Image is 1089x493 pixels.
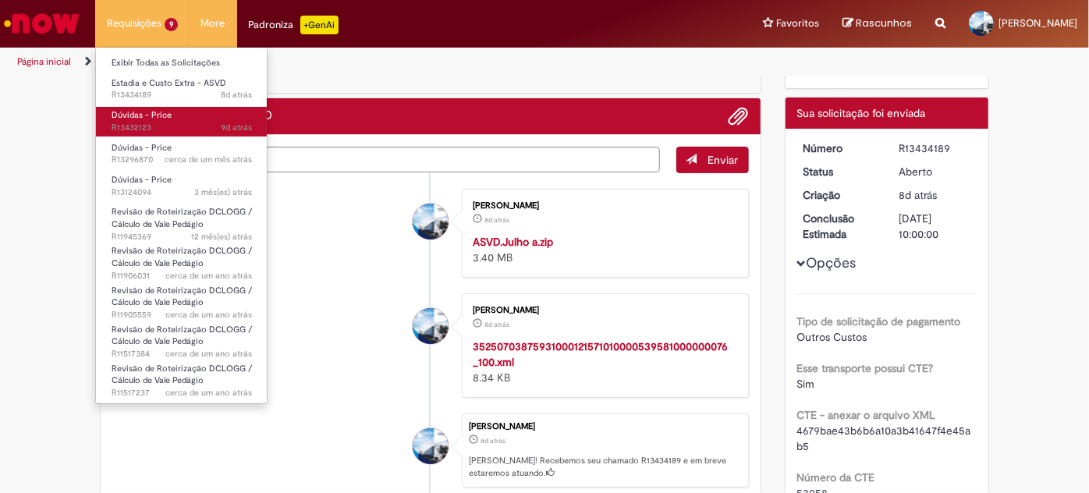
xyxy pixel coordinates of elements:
div: Padroniza [249,16,339,34]
span: 8d atrás [481,436,505,445]
span: R11905559 [112,309,252,321]
div: 8.34 KB [473,339,733,385]
b: CTE - anexar o arquivo XML [797,408,936,422]
span: Estadia e Custo Extra - ASVD [112,77,226,89]
span: 8d atrás [484,320,509,329]
b: Tipo de solicitação de pagamento [797,314,961,328]
a: Aberto R11517384 : Revisão de Roteirização DCLOGG / Cálculo de Vale Pedágio [96,321,268,355]
span: Revisão de Roteirização DCLOGG / Cálculo de Vale Pedágio [112,285,252,309]
dt: Conclusão Estimada [792,211,888,242]
span: [PERSON_NAME] [999,16,1077,30]
span: 12 mês(es) atrás [191,231,252,243]
b: Número da CTE [797,470,875,484]
time: 20/08/2025 20:20:09 [899,188,937,202]
span: Dúvidas - Price [112,174,172,186]
span: 8d atrás [221,89,252,101]
time: 20/08/2024 13:19:19 [165,309,252,321]
span: 9 [165,18,178,31]
time: 20/08/2025 20:17:02 [484,320,509,329]
span: More [201,16,225,31]
button: Adicionar anexos [729,106,749,126]
a: Aberto R13434189 : Estadia e Custo Extra - ASVD [96,75,268,104]
span: Outros Custos [797,330,867,344]
time: 20/08/2025 20:19:27 [484,215,509,225]
div: R13434189 [899,140,971,156]
textarea: Digite sua mensagem aqui... [112,147,660,172]
span: cerca de um ano atrás [165,309,252,321]
span: 8d atrás [484,215,509,225]
dt: Status [792,164,888,179]
div: Aberto [899,164,971,179]
b: Esse transporte possui CTE? [797,361,934,375]
dt: Número [792,140,888,156]
a: Aberto R13296870 : Dúvidas - Price [96,140,268,168]
p: [PERSON_NAME]! Recebemos seu chamado R13434189 e em breve estaremos atuando. [469,455,740,479]
div: [PERSON_NAME] [473,306,733,315]
time: 03/06/2025 16:18:55 [194,186,252,198]
div: [PERSON_NAME] [469,422,740,431]
span: 3 mês(es) atrás [194,186,252,198]
time: 20/08/2025 20:20:09 [481,436,505,445]
div: [DATE] 10:00:00 [899,211,971,242]
span: Dúvidas - Price [112,142,172,154]
span: R13432123 [112,122,252,134]
div: 20/08/2025 20:20:09 [899,187,971,203]
span: cerca de um ano atrás [165,348,252,360]
button: Enviar [676,147,749,173]
a: Página inicial [17,55,71,68]
time: 20/08/2025 11:56:04 [221,122,252,133]
a: 35250703875931000121571010000539581000000076_100.xml [473,339,728,369]
time: 20/08/2025 20:20:10 [221,89,252,101]
span: R11517384 [112,348,252,360]
span: R11945369 [112,231,252,243]
span: Sim [797,377,815,391]
span: 4679bae43b6b6a10a3b41647f4e45ab5 [797,424,971,453]
a: Aberto R11517237 : Revisão de Roteirização DCLOGG / Cálculo de Vale Pedágio [96,360,268,394]
span: Dúvidas - Price [112,109,172,121]
div: Alexsandra Karina Pelissoli [413,428,449,464]
a: Aberto R11905559 : Revisão de Roteirização DCLOGG / Cálculo de Vale Pedágio [96,282,268,316]
a: Aberto R13124094 : Dúvidas - Price [96,172,268,200]
span: R13434189 [112,89,252,101]
time: 20/08/2024 14:43:29 [165,270,252,282]
dt: Criação [792,187,888,203]
span: Enviar [708,153,739,167]
span: R11517237 [112,387,252,399]
span: Favoritos [776,16,819,31]
span: Revisão de Roteirização DCLOGG / Cálculo de Vale Pedágio [112,324,252,348]
span: 9d atrás [221,122,252,133]
span: cerca de um ano atrás [165,270,252,282]
span: Rascunhos [856,16,912,30]
span: Requisições [107,16,161,31]
span: Revisão de Roteirização DCLOGG / Cálculo de Vale Pedágio [112,206,252,230]
a: Aberto R13432123 : Dúvidas - Price [96,107,268,136]
ul: Requisições [95,47,268,404]
span: cerca de um ano atrás [165,387,252,399]
li: Alexsandra Karina Pelissoli [112,413,749,488]
span: R13296870 [112,154,252,166]
time: 16/05/2024 09:18:57 [165,348,252,360]
time: 16/05/2024 08:49:50 [165,387,252,399]
p: +GenAi [300,16,339,34]
img: ServiceNow [2,8,82,39]
ul: Trilhas de página [12,48,715,76]
span: Revisão de Roteirização DCLOGG / Cálculo de Vale Pedágio [112,245,252,269]
span: R11906031 [112,270,252,282]
span: cerca de um mês atrás [165,154,252,165]
div: 3.40 MB [473,234,733,265]
a: Rascunhos [842,16,912,31]
div: [PERSON_NAME] [473,201,733,211]
span: R13124094 [112,186,252,199]
a: Aberto R11945369 : Revisão de Roteirização DCLOGG / Cálculo de Vale Pedágio [96,204,268,237]
a: ASVD.Julho a.zip [473,235,553,249]
span: 8d atrás [899,188,937,202]
span: Revisão de Roteirização DCLOGG / Cálculo de Vale Pedágio [112,363,252,387]
time: 30/08/2024 17:02:00 [191,231,252,243]
div: Alexsandra Karina Pelissoli [413,308,449,344]
span: Sua solicitação foi enviada [797,106,926,120]
a: Aberto R11906031 : Revisão de Roteirização DCLOGG / Cálculo de Vale Pedágio [96,243,268,276]
a: Exibir Todas as Solicitações [96,55,268,72]
div: Alexsandra Karina Pelissoli [413,204,449,239]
